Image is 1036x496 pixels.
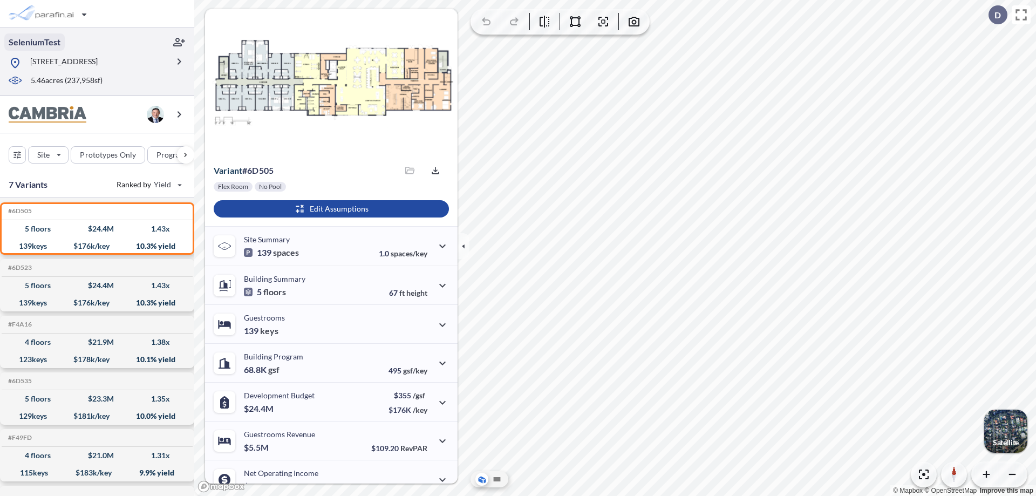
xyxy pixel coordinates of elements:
[244,247,299,258] p: 139
[400,444,427,453] span: RevPAR
[244,442,270,453] p: $5.5M
[6,321,32,328] h5: Click to copy the code
[214,200,449,218] button: Edit Assumptions
[147,146,206,164] button: Program
[406,288,427,297] span: height
[404,483,427,492] span: margin
[980,487,1033,494] a: Improve this map
[994,10,1001,20] p: D
[197,480,245,493] a: Mapbox homepage
[403,366,427,375] span: gsf/key
[156,150,187,160] p: Program
[388,405,427,415] p: $176K
[244,274,305,283] p: Building Summary
[490,473,503,486] button: Site Plan
[244,403,275,414] p: $24.4M
[218,182,248,191] p: Flex Room
[244,481,270,492] p: $2.5M
[924,487,977,494] a: OpenStreetMap
[244,313,285,322] p: Guestrooms
[244,468,318,478] p: Net Operating Income
[6,434,32,441] h5: Click to copy the code
[984,410,1027,453] button: Switcher ImageSatellite
[984,410,1027,453] img: Switcher Image
[244,235,290,244] p: Site Summary
[273,247,299,258] span: spaces
[391,249,427,258] span: spaces/key
[108,176,189,193] button: Ranked by Yield
[147,106,164,123] img: user logo
[31,75,103,87] p: 5.46 acres ( 237,958 sf)
[6,207,32,215] h5: Click to copy the code
[399,288,405,297] span: ft
[9,36,60,48] p: SeleniumTest
[214,165,274,176] p: # 6d505
[154,179,172,190] span: Yield
[475,473,488,486] button: Aerial View
[214,165,242,175] span: Variant
[413,405,427,415] span: /key
[244,287,286,297] p: 5
[371,444,427,453] p: $109.20
[388,391,427,400] p: $355
[30,56,98,70] p: [STREET_ADDRESS]
[6,377,32,385] h5: Click to copy the code
[244,352,303,361] p: Building Program
[260,325,278,336] span: keys
[244,391,315,400] p: Development Budget
[388,366,427,375] p: 495
[263,287,286,297] span: floors
[9,178,48,191] p: 7 Variants
[6,264,32,271] h5: Click to copy the code
[244,430,315,439] p: Guestrooms Revenue
[80,150,136,160] p: Prototypes Only
[310,203,369,214] p: Edit Assumptions
[28,146,69,164] button: Site
[37,150,50,160] p: Site
[9,106,86,123] img: BrandImage
[244,364,280,375] p: 68.8K
[71,146,145,164] button: Prototypes Only
[993,438,1019,447] p: Satellite
[259,182,282,191] p: No Pool
[389,288,427,297] p: 67
[893,487,923,494] a: Mapbox
[268,364,280,375] span: gsf
[244,325,278,336] p: 139
[413,391,425,400] span: /gsf
[379,249,427,258] p: 1.0
[381,483,427,492] p: 45.0%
